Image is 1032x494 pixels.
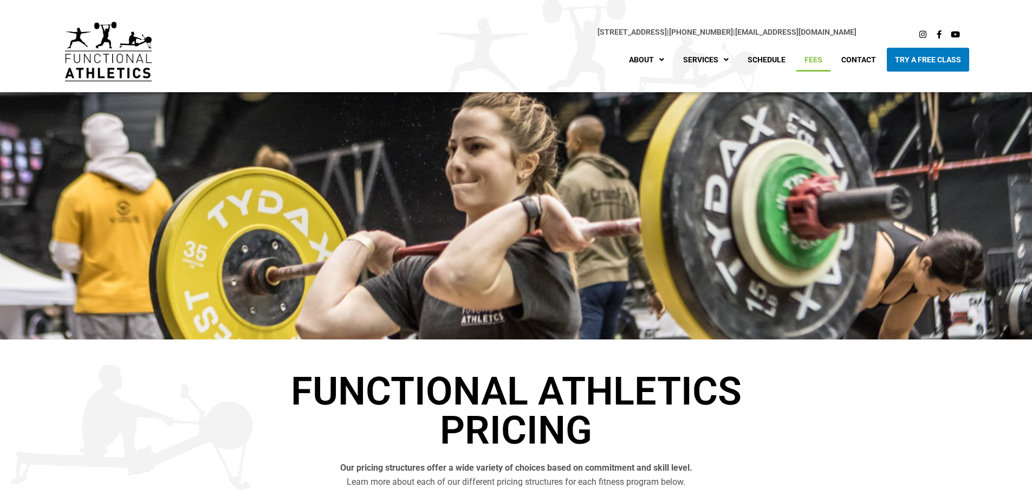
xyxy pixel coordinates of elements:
[796,48,830,72] a: Fees
[598,28,667,36] a: [STREET_ADDRESS]
[669,28,733,36] a: [PHONE_NUMBER]
[887,48,969,72] a: Try A Free Class
[735,28,856,36] a: [EMAIL_ADDRESS][DOMAIN_NAME]
[739,48,794,72] a: Schedule
[173,26,857,39] p: |
[347,477,685,487] span: Learn more about each of our different pricing structures for each fitness program below.
[65,22,152,81] img: default-logo
[213,372,820,450] h1: Functional Athletics Pricing
[833,48,884,72] a: Contact
[340,463,692,473] b: Our pricing structures offer a wide variety of choices based on commitment and skill level.
[598,28,669,36] span: |
[675,48,737,72] a: Services
[621,48,672,72] a: About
